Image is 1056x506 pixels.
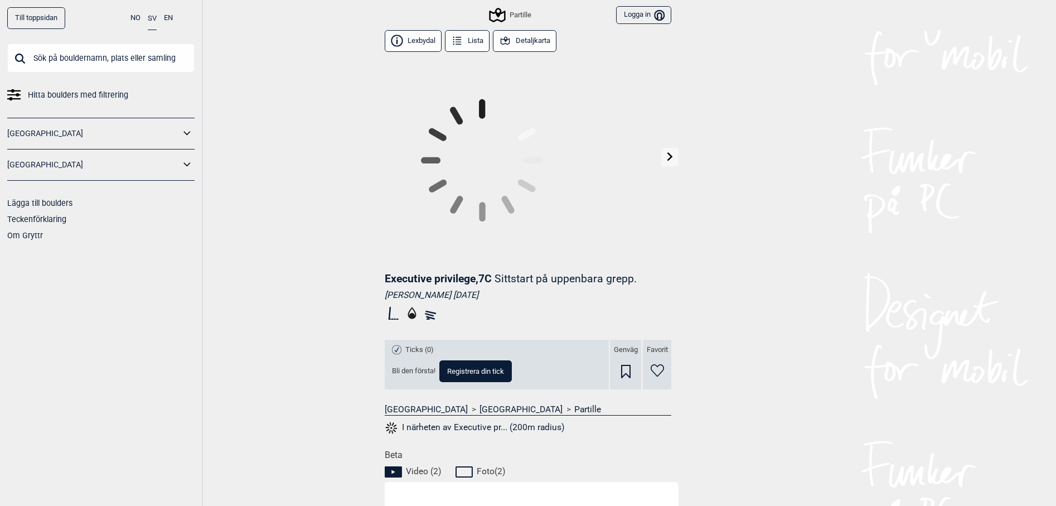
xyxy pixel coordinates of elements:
[385,290,671,301] div: [PERSON_NAME] [DATE]
[7,7,65,29] a: Till toppsidan
[385,404,671,415] nav: > >
[130,7,141,29] button: NO
[164,7,173,29] button: EN
[7,215,66,224] a: Teckenförklaring
[445,30,490,52] button: Lista
[385,404,468,415] a: [GEOGRAPHIC_DATA]
[616,6,671,25] button: Logga in
[7,87,195,103] a: Hitta boulders med filtrering
[7,199,72,208] a: Lägga till boulders
[447,368,504,375] span: Registrera din tick
[385,30,442,52] button: Lexbydal
[406,466,441,477] span: Video ( 2 )
[574,404,601,415] a: Partille
[491,8,531,22] div: Partille
[495,272,637,285] p: Sittstart på uppenbara grepp.
[405,345,434,355] span: Ticks (0)
[493,30,556,52] button: Detaljkarta
[7,126,180,142] a: [GEOGRAPHIC_DATA]
[385,421,564,435] button: I närheten av Executive pr... (200m radius)
[7,44,195,73] input: Sök på bouldernamn, plats eller samling
[7,231,43,240] a: Om Gryttr
[385,272,492,285] span: Executive privilege , 7C
[7,157,180,173] a: [GEOGRAPHIC_DATA]
[392,367,435,376] span: Bli den första!
[439,360,512,382] button: Registrera din tick
[148,7,157,30] button: SV
[610,340,641,389] div: Genväg
[479,404,563,415] a: [GEOGRAPHIC_DATA]
[647,345,668,355] span: Favorit
[477,466,505,477] span: Foto ( 2 )
[28,87,128,103] span: Hitta boulders med filtrering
